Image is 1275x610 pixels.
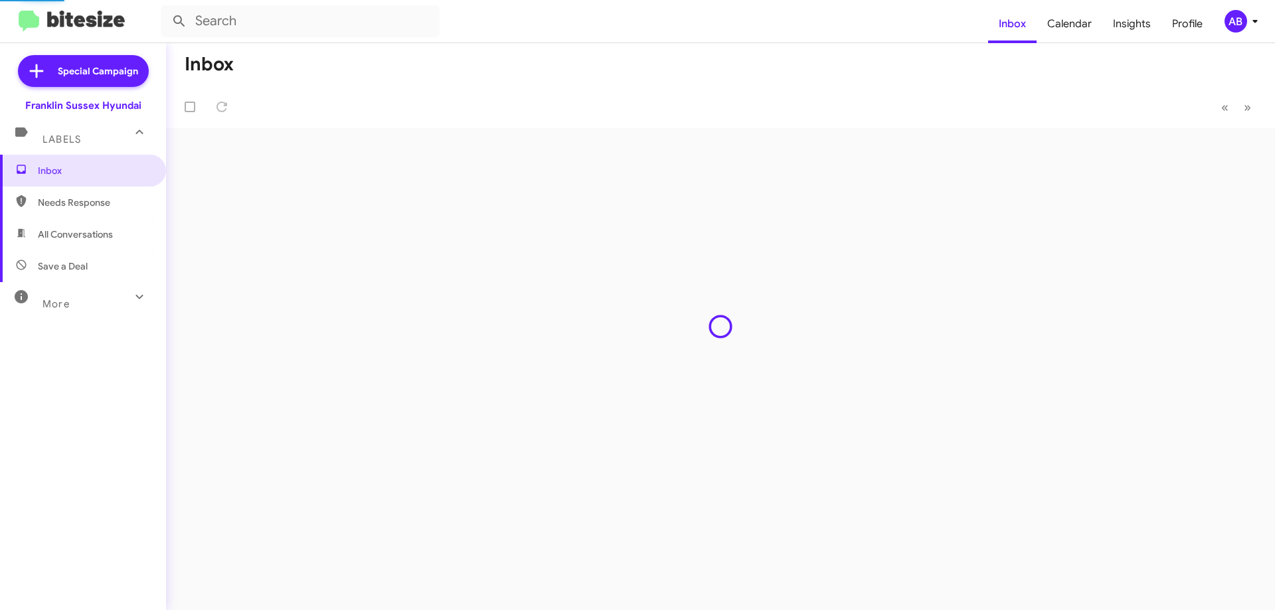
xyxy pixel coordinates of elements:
span: Labels [42,133,81,145]
a: Special Campaign [18,55,149,87]
input: Search [161,5,440,37]
button: AB [1213,10,1260,33]
span: » [1244,99,1251,115]
span: Inbox [38,164,151,177]
h1: Inbox [185,54,234,75]
button: Next [1236,94,1259,121]
a: Insights [1102,5,1161,43]
span: Needs Response [38,196,151,209]
div: AB [1225,10,1247,33]
nav: Page navigation example [1214,94,1259,121]
a: Inbox [988,5,1037,43]
a: Calendar [1037,5,1102,43]
span: Special Campaign [58,64,138,78]
a: Profile [1161,5,1213,43]
span: All Conversations [38,228,113,241]
button: Previous [1213,94,1236,121]
div: Franklin Sussex Hyundai [25,99,141,112]
span: More [42,298,70,310]
span: « [1221,99,1229,115]
span: Save a Deal [38,260,88,273]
